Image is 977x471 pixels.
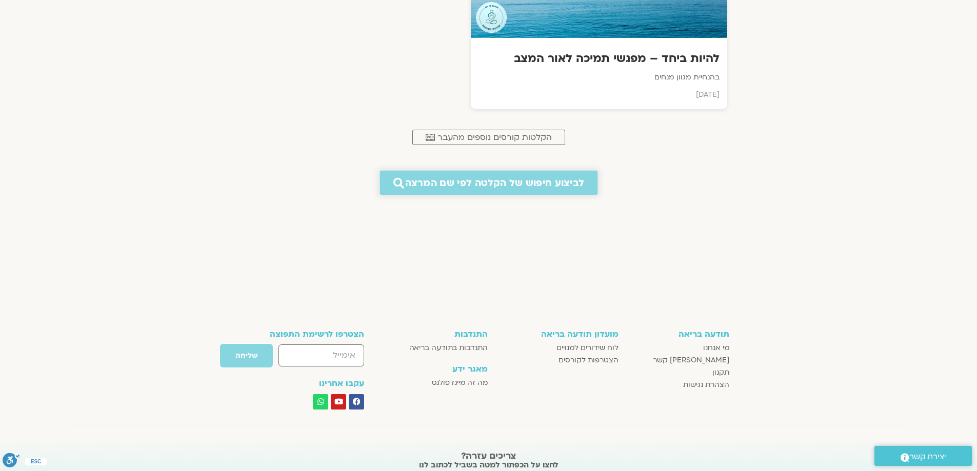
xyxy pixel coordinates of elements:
[683,379,729,391] span: הצהרת נגישות
[909,450,946,464] span: יצירת קשר
[478,89,720,101] p: [DATE]
[248,343,365,373] form: טופס חדש
[437,133,552,142] span: הקלטות קורסים נוספים מהעבר
[248,379,365,388] h3: עקבו אחרינו
[498,354,619,366] a: הצטרפות לקורסים
[498,330,619,339] h3: מועדון תודעה בריאה
[412,130,565,145] a: הקלטות קורסים נוספים מהעבר
[629,366,729,379] a: תקנון
[220,343,273,368] button: שליחה
[392,330,487,339] h3: התנדבות
[409,342,488,354] span: התנדבות בתודעה בריאה
[478,71,720,84] p: בהנחיית מגוון מנחים
[629,330,729,339] h3: תודעה בריאה
[653,354,729,366] span: [PERSON_NAME] קשר
[392,342,487,354] a: התנדבות בתודעה בריאה
[874,446,972,466] a: יצירת קשר
[278,344,364,366] input: אימייל
[629,379,729,391] a: הצהרת נגישות
[629,354,729,366] a: [PERSON_NAME] קשר
[629,342,729,354] a: מי אנחנו
[405,177,584,188] span: לביצוע חיפוש של הקלטה לפי שם המרצה
[556,342,619,354] span: לוח שידורים למנויים
[222,451,755,461] h2: צריכים עזרה?
[559,354,619,366] span: הצטרפות לקורסים
[476,2,507,33] img: Teacher
[392,364,487,374] h3: מאגר ידע
[703,342,729,354] span: מי אנחנו
[498,342,619,354] a: לוח שידורים למנויים
[392,377,487,389] a: מה זה מיינדפולנס
[235,352,257,360] span: שליחה
[478,51,720,66] h3: להיות ביחד – מפגשי תמיכה לאור המצב
[222,460,755,470] h2: לחצו על הכפתור למטה בשביל לכתוב לנו
[432,377,488,389] span: מה זה מיינדפולנס
[380,171,597,195] a: לביצוע חיפוש של הקלטה לפי שם המרצה
[248,330,365,339] h3: הצטרפו לרשימת התפוצה
[712,366,729,379] span: תקנון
